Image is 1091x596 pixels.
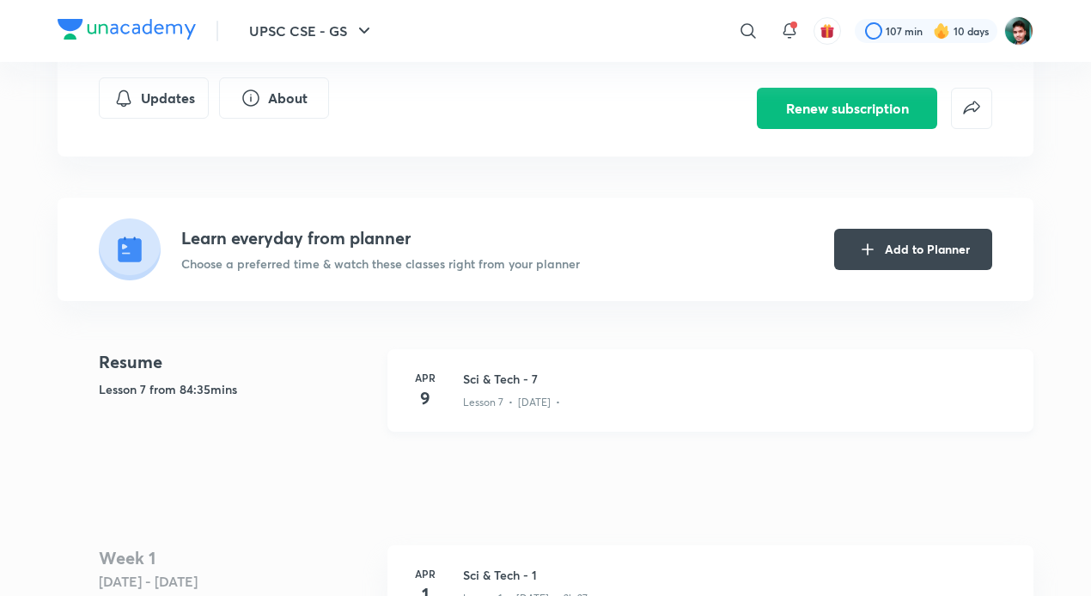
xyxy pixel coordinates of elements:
[463,370,1013,388] h3: Sci & Tech - 7
[58,19,196,44] a: Company Logo
[58,19,196,40] img: Company Logo
[951,88,992,129] button: false
[99,571,374,592] h5: [DATE] - [DATE]
[933,22,950,40] img: streak
[219,77,329,119] button: About
[239,14,385,48] button: UPSC CSE - GS
[181,225,580,251] h4: Learn everyday from planner
[99,380,374,398] h5: Lesson 7 from 84:35mins
[99,77,209,119] button: Updates
[387,349,1033,452] a: Apr9Sci & Tech - 7Lesson 7 • [DATE] •
[408,385,442,411] h4: 9
[1004,16,1033,46] img: Avinash Gupta
[757,88,937,129] button: Renew subscription
[99,349,374,375] h4: Resume
[99,545,374,571] h4: Week 1
[408,566,442,581] h6: Apr
[820,23,835,39] img: avatar
[463,566,1013,584] h3: Sci & Tech - 1
[408,370,442,385] h6: Apr
[463,395,560,410] p: Lesson 7 • [DATE] •
[814,17,841,45] button: avatar
[181,255,580,273] p: Choose a preferred time & watch these classes right from your planner
[834,229,992,270] button: Add to Planner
